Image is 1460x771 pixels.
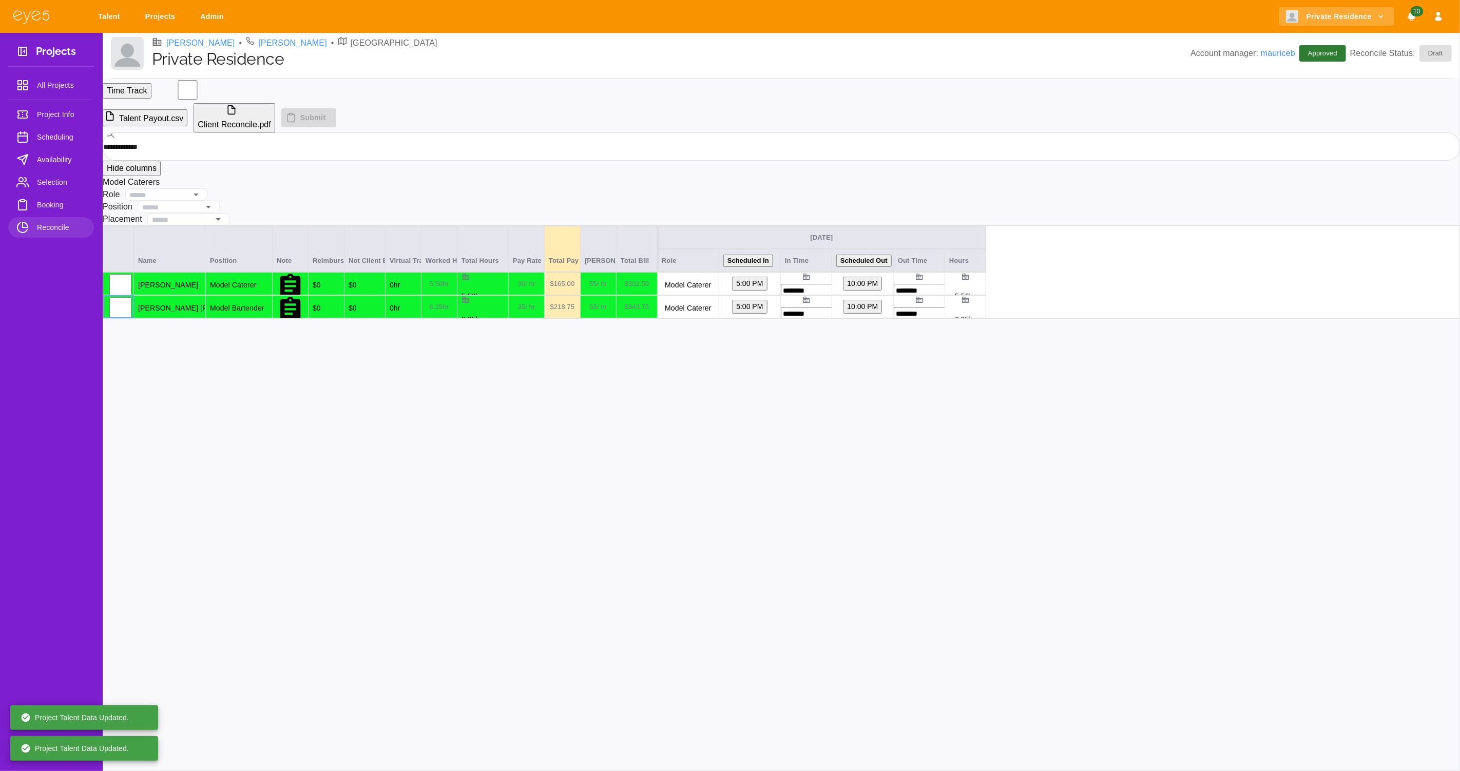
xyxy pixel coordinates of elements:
div: Note [273,226,309,272]
span: Scheduling [37,131,86,143]
p: Reconcile Status: [1350,45,1452,62]
p: Role [662,256,715,265]
button: Private Residence [1279,7,1394,26]
button: Scheduled In [723,255,773,267]
p: 55 / hr [585,279,612,289]
p: 6.25 hr [426,302,453,312]
button: Hide columns [103,161,161,176]
span: Reconcile [37,221,86,234]
div: [DATE] [662,233,982,242]
p: 30 / hr [513,279,540,289]
span: Project Info [37,108,86,121]
p: 5.50 hr [426,279,453,289]
div: Project Talent Data Updated. [21,739,129,758]
p: 5.50 hr [945,291,986,302]
p: Model Caterers [103,176,1460,188]
img: eye5 [12,9,50,24]
button: Open [189,187,203,202]
div: Out Time [894,249,945,272]
p: 0 hr [390,280,417,291]
p: [GEOGRAPHIC_DATA] [351,37,437,49]
h1: Private Residence [152,49,1190,69]
a: Selection [8,172,94,192]
a: Scheduling [8,127,94,147]
p: Pay Rate [513,256,540,265]
a: Admin [194,7,234,26]
div: Position [206,226,273,272]
img: Client logo [111,37,144,70]
p: $ 0 [313,303,340,314]
p: [PERSON_NAME] [585,256,612,265]
p: $ 0 [349,303,381,314]
p: Model Bartender [210,303,268,314]
a: Talent [91,7,130,26]
a: Availability [8,149,94,170]
span: Approved [1302,48,1343,59]
p: $ 165.00 [549,279,576,289]
a: Project Info [8,104,94,125]
h3: Projects [36,45,76,61]
p: $ 0 [349,280,381,291]
p: Position [103,201,132,213]
p: 6.25 hr [462,314,504,325]
a: Booking [8,195,94,215]
p: 55 / hr [585,302,612,312]
p: Model Caterer [210,280,268,291]
span: Draft [1422,48,1449,59]
p: Placement [103,213,142,225]
a: [PERSON_NAME] [258,37,327,49]
p: Virtual Training [390,256,417,265]
a: Reconcile [8,217,94,238]
p: Account manager: [1190,47,1295,60]
p: Model Caterer [658,303,719,314]
a: All Projects [8,75,94,95]
button: 10:00 PM [843,277,882,291]
div: Name [134,226,206,272]
button: Notifications [1403,7,1421,26]
p: Not Client Billable [349,256,381,265]
button: Time Track [103,83,151,99]
p: Total Pay [549,256,576,265]
p: Role [103,188,120,201]
span: All Projects [37,79,86,91]
button: Client Reconcile.pdf [194,103,275,132]
button: Open [201,200,216,214]
p: $ 0 [313,280,340,291]
p: 35 / hr [513,302,540,312]
p: Total Hours [462,256,504,265]
a: [PERSON_NAME] [166,37,235,49]
div: Project Talent Data Updated. [21,708,129,727]
img: Client logo [1286,10,1298,23]
p: $ 302.50 [621,279,653,289]
span: Booking [37,199,86,211]
p: Total Bill [621,256,653,265]
span: Selection [37,176,86,188]
button: Scheduled Out [836,255,892,267]
button: Open [211,212,225,226]
span: Availability [37,153,86,166]
p: Reimbursements [313,256,340,265]
button: 5:00 PM [732,277,767,291]
li: • [331,37,334,49]
li: • [239,37,242,49]
div: In Time [781,249,832,272]
p: $ 343.75 [621,302,653,312]
button: Talent Payout.csv [103,109,187,126]
p: [PERSON_NAME] [PERSON_NAME] [138,303,201,314]
p: [PERSON_NAME] [138,280,201,291]
p: Model Caterer [658,280,719,291]
div: Hours [945,249,986,272]
p: $ 218.75 [549,302,576,312]
p: 0 hr [390,303,417,314]
button: 10:00 PM [843,300,882,314]
p: 6.25 hr [945,314,986,325]
a: Projects [139,7,185,26]
p: 5.50 hr [462,291,504,302]
a: mauriceb [1261,49,1295,57]
span: 10 [1410,6,1423,16]
p: Worked Hours [426,256,453,265]
button: 5:00 PM [732,300,767,314]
